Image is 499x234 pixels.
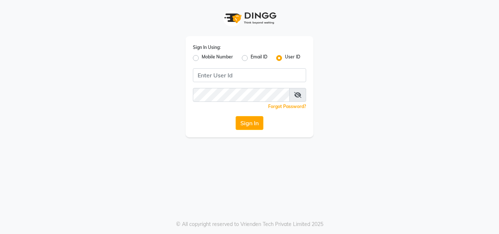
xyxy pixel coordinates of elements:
[236,116,263,130] button: Sign In
[285,54,300,62] label: User ID
[193,68,306,82] input: Username
[202,54,233,62] label: Mobile Number
[220,7,279,29] img: logo1.svg
[193,44,221,51] label: Sign In Using:
[268,104,306,109] a: Forgot Password?
[193,88,290,102] input: Username
[251,54,267,62] label: Email ID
